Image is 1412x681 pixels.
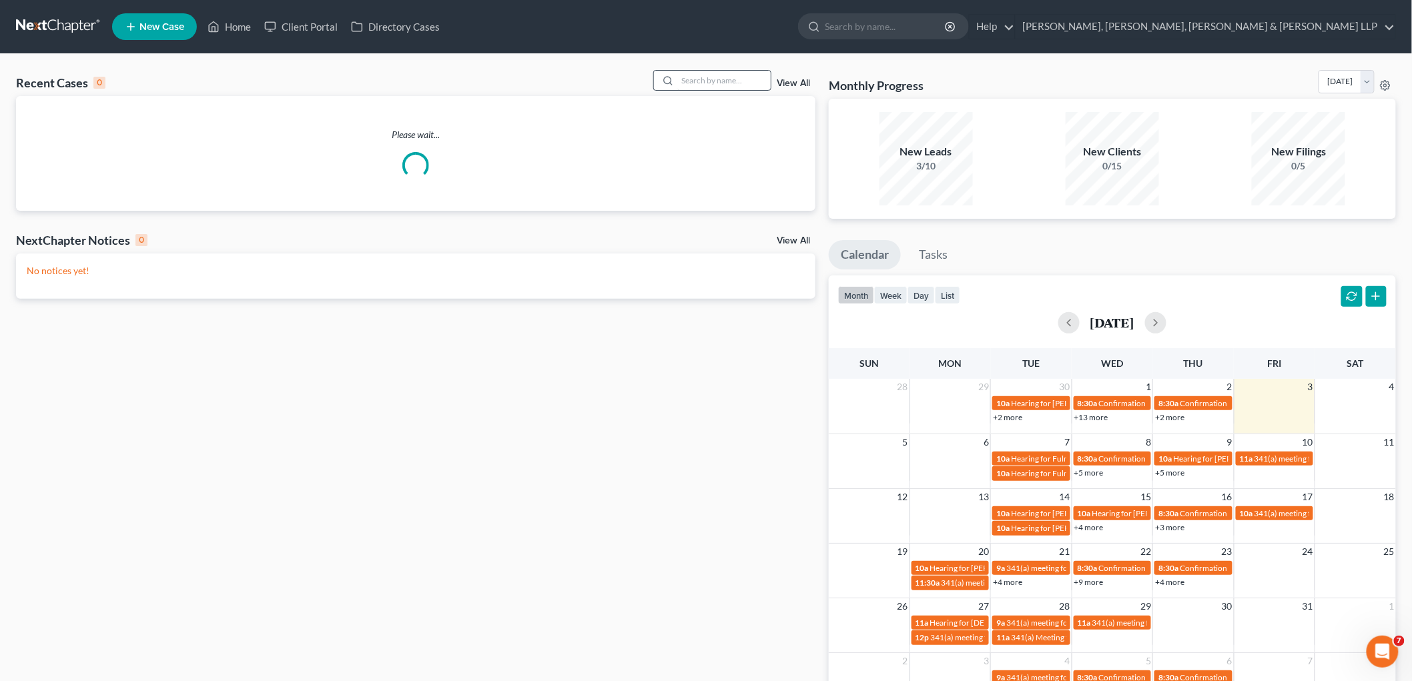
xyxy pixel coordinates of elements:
span: 341(a) meeting for [PERSON_NAME] [942,578,1070,588]
span: 31 [1301,598,1315,614]
span: Hearing for [PERSON_NAME] [1011,523,1115,533]
span: 8:30a [1158,398,1178,408]
span: 11a [1078,618,1091,628]
a: View All [777,236,810,245]
span: 3 [982,653,990,669]
span: 10 [1301,434,1315,450]
span: Confirmation hearing for [PERSON_NAME] [1180,508,1331,518]
span: 6 [982,434,990,450]
span: 22 [1139,544,1152,560]
h2: [DATE] [1090,315,1134,329]
input: Search by name... [825,14,947,39]
a: +5 more [1155,468,1184,478]
span: 5 [1144,653,1152,669]
span: 341(a) meeting for [PERSON_NAME] [1006,618,1135,628]
div: 0 [135,234,147,246]
span: 7 [1394,636,1405,646]
span: Confirmation hearing for [PERSON_NAME] [1099,398,1251,408]
span: 10a [1240,508,1253,518]
a: Client Portal [258,15,344,39]
span: 341(a) Meeting for [PERSON_NAME] [1011,632,1140,642]
span: 27 [977,598,990,614]
a: Help [970,15,1014,39]
p: Please wait... [16,128,815,141]
span: Hearing for [DEMOGRAPHIC_DATA] Granada [PERSON_NAME] [930,618,1156,628]
span: 12p [916,632,930,642]
span: Confirmation hearing for [PERSON_NAME] [1180,398,1331,408]
span: 12 [896,489,910,505]
span: 5 [902,434,910,450]
a: +13 more [1074,412,1108,422]
span: 11a [996,632,1010,642]
span: 341(a) meeting for [PERSON_NAME] [931,632,1060,642]
span: 10a [916,563,929,573]
span: 28 [896,379,910,395]
span: 8:30a [1078,398,1098,408]
span: 29 [1139,598,1152,614]
div: 0/5 [1252,159,1345,173]
span: 15 [1139,489,1152,505]
a: +2 more [1155,412,1184,422]
span: 3 [1307,379,1315,395]
span: 8:30a [1078,563,1098,573]
span: Thu [1184,358,1203,369]
a: +9 more [1074,577,1104,587]
span: 4 [1064,653,1072,669]
div: 0/15 [1066,159,1159,173]
span: 10a [996,398,1010,408]
span: 30 [1220,598,1234,614]
span: 8:30a [1158,508,1178,518]
a: +5 more [1074,468,1104,478]
span: 6 [1226,653,1234,669]
span: 341(a) meeting for [PERSON_NAME] [1006,563,1135,573]
a: View All [777,79,810,88]
span: 20 [977,544,990,560]
span: 19 [896,544,910,560]
button: day [908,286,935,304]
span: 11:30a [916,578,940,588]
span: Hearing for [PERSON_NAME] [1011,508,1115,518]
a: +2 more [993,412,1022,422]
span: 10a [1078,508,1091,518]
button: week [874,286,908,304]
span: 341(a) meeting for [PERSON_NAME] [1255,454,1383,464]
span: 14 [1058,489,1072,505]
div: 3/10 [879,159,973,173]
span: 8:30a [1158,563,1178,573]
div: 0 [93,77,105,89]
a: +3 more [1155,522,1184,532]
div: New Clients [1066,144,1159,159]
div: New Leads [879,144,973,159]
span: Confirmation hearing for [PERSON_NAME] [1099,563,1251,573]
span: Hearing for [PERSON_NAME] [930,563,1034,573]
span: 10a [996,508,1010,518]
span: 30 [1058,379,1072,395]
span: 29 [977,379,990,395]
a: Calendar [829,240,901,269]
span: 18 [1383,489,1396,505]
span: 25 [1383,544,1396,560]
span: 11a [1240,454,1253,464]
span: 1 [1388,598,1396,614]
span: Mon [939,358,962,369]
span: 7 [1307,653,1315,669]
span: Hearing for [PERSON_NAME] [1011,398,1115,408]
span: New Case [139,22,184,32]
span: 8:30a [1078,454,1098,464]
div: New Filings [1252,144,1345,159]
a: +4 more [1074,522,1104,532]
a: +4 more [1155,577,1184,587]
span: 10a [996,468,1010,478]
span: 8 [1144,434,1152,450]
span: 10a [1158,454,1172,464]
div: NextChapter Notices [16,232,147,248]
span: 1 [1144,379,1152,395]
iframe: Intercom live chat [1367,636,1399,668]
button: list [935,286,960,304]
span: 7 [1064,434,1072,450]
span: 26 [896,598,910,614]
span: 341(a) meeting for [PERSON_NAME] [1092,618,1221,628]
div: Recent Cases [16,75,105,91]
span: 28 [1058,598,1072,614]
a: [PERSON_NAME], [PERSON_NAME], [PERSON_NAME] & [PERSON_NAME] LLP [1016,15,1395,39]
